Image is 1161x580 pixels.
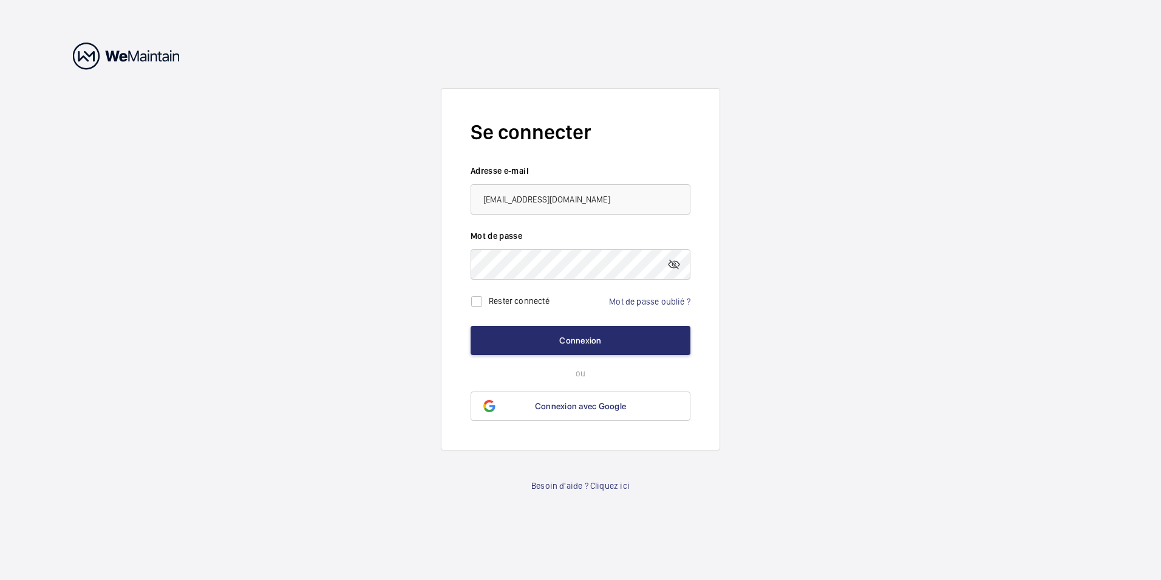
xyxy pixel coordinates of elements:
[531,480,630,492] a: Besoin d'aide ? Cliquez ici
[471,184,690,215] input: Votre adresse e-mail
[471,165,690,177] label: Adresse e-mail
[609,297,690,306] a: Mot de passe oublié ?
[535,401,626,411] span: Connexion avec Google
[471,326,690,355] button: Connexion
[471,367,690,379] p: ou
[489,296,550,306] label: Rester connecté
[471,118,690,147] h2: Se connecter
[471,230,690,242] label: Mot de passe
